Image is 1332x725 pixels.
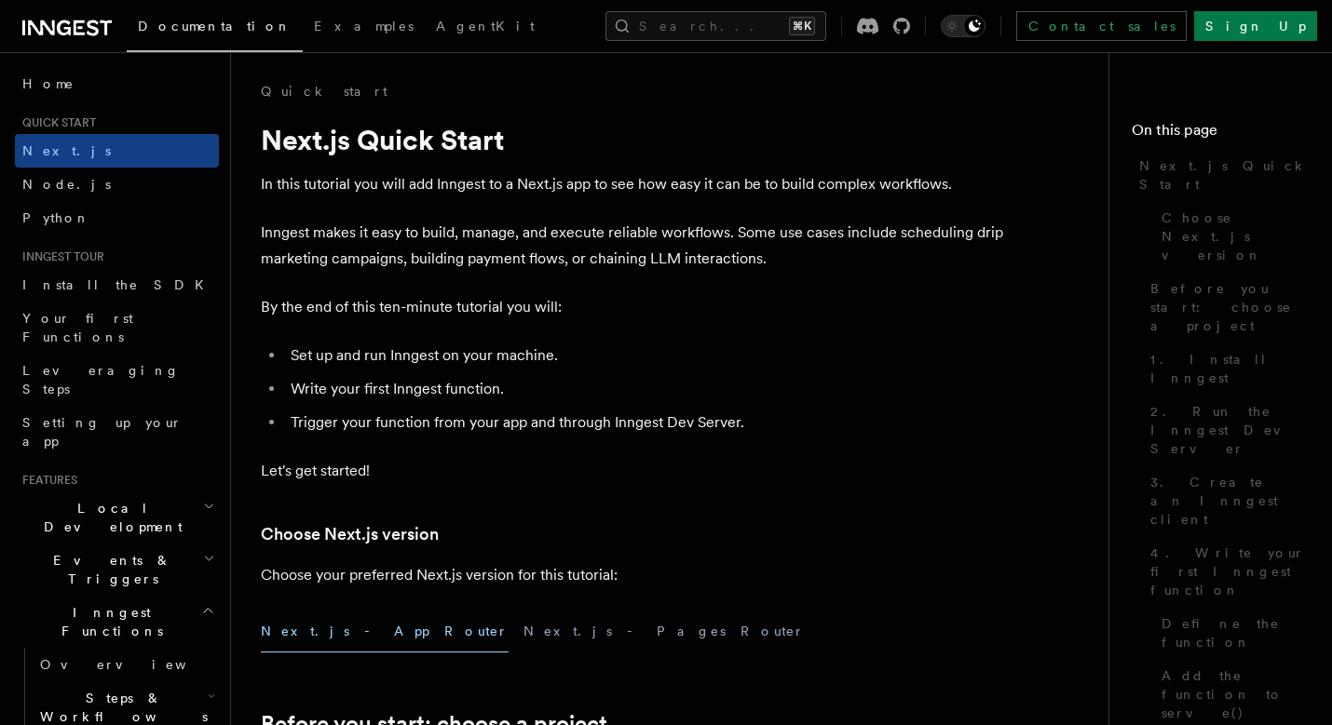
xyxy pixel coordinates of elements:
[261,521,439,547] a: Choose Next.js version
[15,354,219,406] a: Leveraging Steps
[523,611,805,652] button: Next.js - Pages Router
[15,302,219,354] a: Your first Functions
[1154,201,1310,272] a: Choose Next.js version
[22,415,183,449] span: Setting up your app
[1016,11,1187,41] a: Contact sales
[15,168,219,201] a: Node.js
[605,11,826,41] button: Search...⌘K
[285,409,1006,436] li: Trigger your function from your app and through Inngest Dev Server.
[1143,342,1310,395] a: 1. Install Inngest
[941,15,985,37] button: Toggle dark mode
[22,277,215,292] span: Install the SDK
[1162,208,1310,264] span: Choose Next.js version
[1139,156,1310,194] span: Next.js Quick Start
[15,115,96,130] span: Quick start
[15,134,219,168] a: Next.js
[15,268,219,302] a: Install the SDK
[15,596,219,648] button: Inngest Functions
[1143,395,1310,465] a: 2. Run the Inngest Dev Server
[1162,614,1310,651] span: Define the function
[1143,536,1310,607] a: 4. Write your first Inngest function
[33,648,219,681] a: Overview
[261,82,387,101] a: Quick start
[15,551,203,588] span: Events & Triggers
[261,294,1006,320] p: By the end of this ten-minute tutorial you will:
[22,143,111,158] span: Next.js
[1132,149,1310,201] a: Next.js Quick Start
[261,220,1006,272] p: Inngest makes it easy to build, manage, and execute reliable workflows. Some use cases include sc...
[15,499,203,536] span: Local Development
[15,406,219,458] a: Setting up your app
[261,123,1006,156] h1: Next.js Quick Start
[15,491,219,544] button: Local Development
[22,177,111,192] span: Node.js
[1194,11,1317,41] a: Sign Up
[314,19,414,34] span: Examples
[436,19,535,34] span: AgentKit
[1143,272,1310,342] a: Before you start: choose a project
[1150,279,1310,335] span: Before you start: choose a project
[1150,544,1310,599] span: 4. Write your first Inngest function
[1150,350,1310,387] span: 1. Install Inngest
[1154,607,1310,659] a: Define the function
[789,17,815,35] kbd: ⌘K
[261,562,1006,588] p: Choose your preferred Next.js version for this tutorial:
[1162,666,1310,722] span: Add the function to serve()
[1132,119,1310,149] h4: On this page
[15,473,77,488] span: Features
[285,376,1006,402] li: Write your first Inngest function.
[22,363,180,396] span: Leveraging Steps
[40,657,232,672] span: Overview
[15,201,219,235] a: Python
[1150,402,1310,458] span: 2. Run the Inngest Dev Server
[15,67,219,101] a: Home
[22,311,133,344] span: Your first Functions
[22,210,90,225] span: Python
[285,342,1006,369] li: Set up and run Inngest on your machine.
[1150,473,1310,529] span: 3. Create an Inngest client
[261,171,1006,197] p: In this tutorial you will add Inngest to a Next.js app to see how easy it can be to build complex...
[15,544,219,596] button: Events & Triggers
[15,603,201,640] span: Inngest Functions
[303,6,425,50] a: Examples
[22,74,75,93] span: Home
[261,611,509,652] button: Next.js - App Router
[138,19,292,34] span: Documentation
[1143,465,1310,536] a: 3. Create an Inngest client
[425,6,546,50] a: AgentKit
[15,249,104,264] span: Inngest tour
[261,458,1006,484] p: Let's get started!
[127,6,303,52] a: Documentation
